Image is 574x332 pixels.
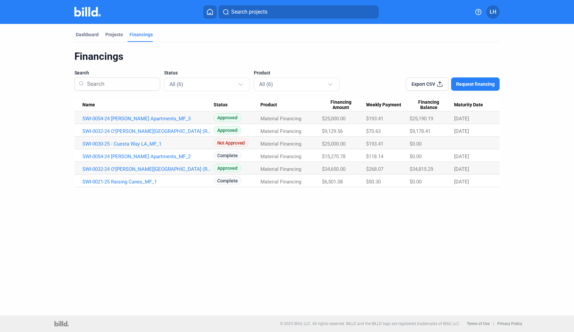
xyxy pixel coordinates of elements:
span: $0.00 [410,154,422,160]
span: $0.00 [410,179,422,185]
button: Search projects [219,5,379,19]
img: logo [54,321,69,326]
div: Name [82,102,214,108]
span: $268.07 [366,166,383,172]
mat-select-trigger: All (6) [169,81,183,87]
span: $6,501.08 [322,179,343,185]
span: Complete [214,176,241,185]
span: Maturity Date [454,102,483,108]
div: Maturity Date [454,102,492,108]
span: Financing Balance [410,99,448,111]
span: Approved [214,164,241,172]
span: $118.14 [366,154,383,160]
span: Approved [214,126,241,134]
button: LH [486,5,500,19]
span: Material Financing [260,116,301,122]
div: Weekly Payment [366,102,410,108]
span: LH [490,8,496,16]
span: Name [82,102,95,108]
button: Export CSV [406,77,448,91]
span: $193.41 [366,116,383,122]
span: Weekly Payment [366,102,401,108]
span: $34,815.29 [410,166,433,172]
span: Status [164,69,178,76]
span: $0.00 [410,141,422,147]
div: Status [214,102,260,108]
span: $25,000.00 [322,141,345,147]
span: $25,190.19 [410,116,433,122]
span: $15,270.78 [322,154,345,160]
span: Search projects [231,8,267,16]
span: Material Financing [260,166,301,172]
div: Projects [105,31,123,38]
a: SWI-0021-25 Raising Canes_MF_1 [82,179,214,185]
span: $9,129.56 [322,128,343,134]
span: [DATE] [454,116,469,122]
div: Financings [74,50,500,63]
span: Status [214,102,228,108]
span: Financing Amount [322,99,360,111]
span: [DATE] [454,128,469,134]
a: SWI-0032-24 O'[PERSON_NAME][GEOGRAPHIC_DATA] (Rolls Royce)_MF_1 [82,166,214,172]
span: Search [74,69,89,76]
a: SWI-0054-24 [PERSON_NAME] Apartments_MF_2 [82,154,214,160]
span: Material Financing [260,128,301,134]
p: | [493,321,494,326]
span: $25,000.00 [322,116,345,122]
span: $9,178.41 [410,128,430,134]
span: Material Financing [260,141,301,147]
span: Material Financing [260,179,301,185]
span: $34,650.00 [322,166,345,172]
span: Complete [214,151,241,160]
span: Approved [214,113,241,122]
span: Not Approved [214,139,248,147]
span: [DATE] [454,166,469,172]
span: $70.63 [366,128,381,134]
b: Terms of Use [467,321,490,326]
div: Financings [130,31,153,38]
div: Financing Amount [322,99,366,111]
span: $193.41 [366,141,383,147]
span: [DATE] [454,179,469,185]
span: [DATE] [454,154,469,160]
span: $50.30 [366,179,381,185]
span: Product [254,69,270,76]
div: Product [260,102,322,108]
div: Dashboard [76,31,99,38]
a: SWI-0054-24 [PERSON_NAME] Apartments_MF_3 [82,116,214,122]
span: Material Financing [260,154,301,160]
b: Privacy Policy [497,321,522,326]
div: Financing Balance [410,99,454,111]
input: Search [84,75,156,93]
img: Billd Company Logo [74,7,101,17]
p: © 2025 Billd, LLC. All rights reserved. BILLD and the BILLD logo are registered trademarks of Bil... [280,321,460,326]
button: Request financing [451,77,500,91]
a: SWI-0032-24 O'[PERSON_NAME][GEOGRAPHIC_DATA] (Rolls Royce)_MF_2 [82,128,214,134]
a: SWI-0030-25 - Cuesta Way LA_MF_1 [82,141,214,147]
span: Request financing [456,81,495,87]
mat-select-trigger: All (6) [259,81,273,87]
span: Export CSV [412,81,435,87]
span: Product [260,102,277,108]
